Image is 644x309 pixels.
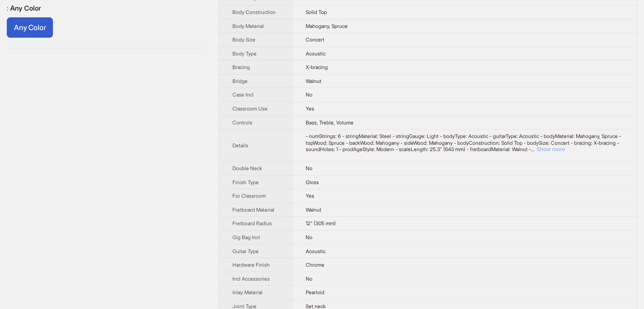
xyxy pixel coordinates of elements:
[232,220,272,226] span: Fretboard Radius
[306,36,324,43] span: Concert
[306,234,312,240] span: No
[306,179,319,185] span: Gloss
[232,234,260,240] span: Gig Bag Incl
[232,207,274,213] span: Fretboard Material
[232,248,259,254] span: Guitar Type
[306,133,623,153] div: - numStrings: 6 - stringMaterial: Steel - stringGauge: Light - bodyType: Acoustic - guitarType: A...
[306,23,348,29] span: Mahogany, Spruce
[306,165,312,171] span: No
[10,4,41,12] span: Any Color
[232,36,255,43] span: Body Size
[306,193,314,199] span: Yes
[232,119,252,126] span: Controls
[536,146,565,152] button: Expand
[14,23,46,32] span: Any Color
[306,262,324,268] span: Chrome
[232,179,259,185] span: Finish Type
[232,262,270,268] span: Hardware Finish
[306,105,314,112] span: Yes
[306,9,327,15] span: Solid Top
[232,276,270,282] span: Incl Accessories
[232,105,268,112] span: Classroom Use
[306,207,321,213] span: Walnut
[306,64,328,70] span: X-bracing
[306,289,324,295] span: Pearloid
[232,91,254,98] span: Case Incl
[306,220,336,226] span: 12" (305 mm)
[306,78,321,84] span: Walnut
[306,276,312,282] span: No
[306,133,621,152] span: - numStrings: 6 - stringMaterial: Steel - stringGauge: Light - bodyType: Acoustic - guitarType: A...
[306,91,312,98] span: No
[306,248,326,254] span: Acoustic
[232,78,248,84] span: Bridge
[306,50,326,57] span: Acoustic
[232,50,257,57] span: Body Type
[232,9,276,15] span: Body Construction
[232,165,262,171] span: Double Neck
[531,146,535,152] span: ...
[232,142,248,149] span: Details
[232,289,263,295] span: Inlay Material
[7,4,10,12] span: :
[306,119,354,126] span: Bass, Treble, Volume
[232,23,264,29] span: Body Material
[232,64,250,70] span: Bracing
[7,17,53,38] label: available
[232,193,266,199] span: For Classroom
